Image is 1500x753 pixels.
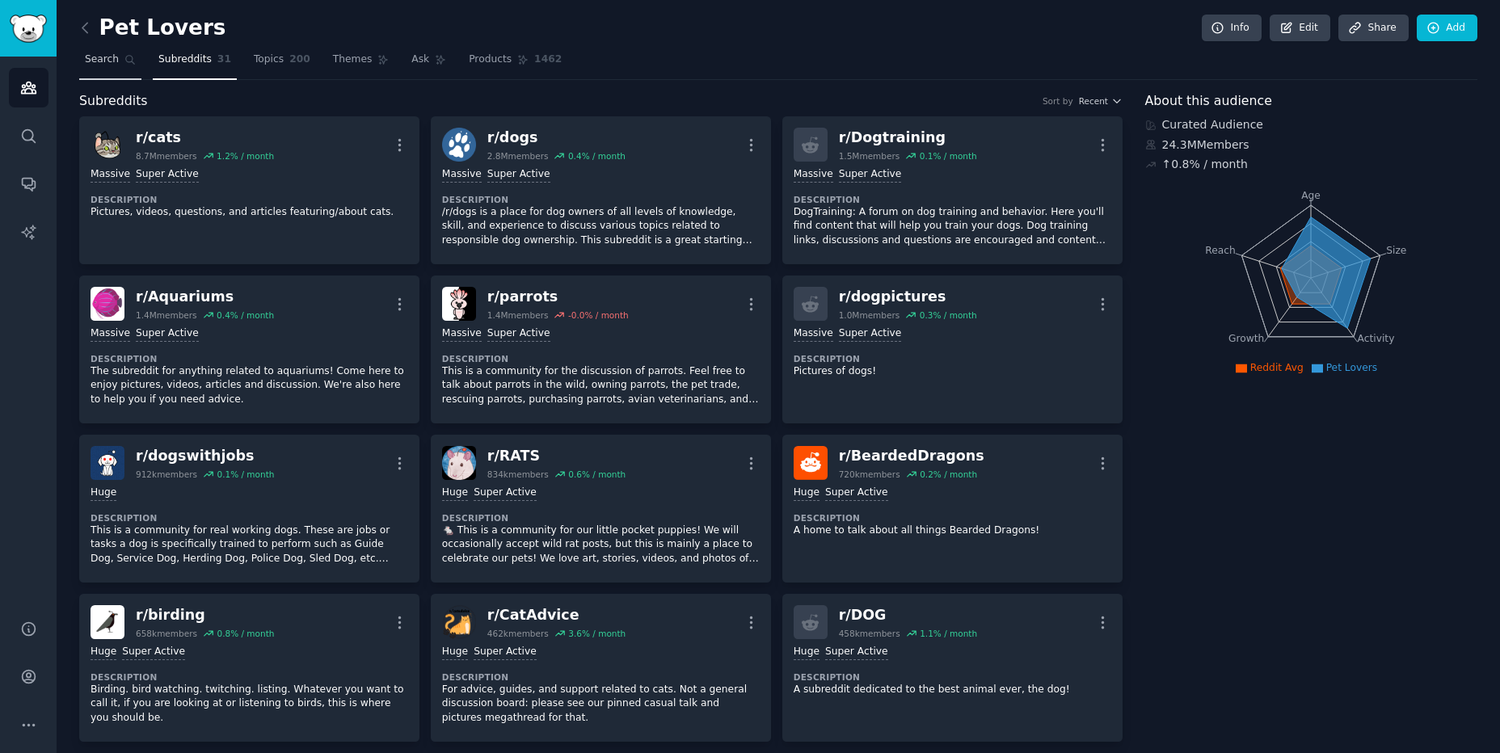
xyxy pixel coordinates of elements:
p: /r/dogs is a place for dog owners of all levels of knowledge, skill, and experience to discuss va... [442,205,760,248]
div: ↑ 0.8 % / month [1162,156,1248,173]
span: Pet Lovers [1326,362,1378,373]
div: r/ parrots [487,287,629,307]
div: Huge [794,645,820,660]
img: dogs [442,128,476,162]
div: Super Active [487,326,550,342]
div: r/ birding [136,605,274,625]
div: Curated Audience [1145,116,1478,133]
div: Super Active [825,486,888,501]
div: r/ dogswithjobs [136,446,274,466]
a: catsr/cats8.7Mmembers1.2% / monthMassiveSuper ActiveDescriptionPictures, videos, questions, and a... [79,116,419,264]
p: The subreddit for anything related to aquariums! Come here to enjoy pictures, videos, articles an... [91,364,408,407]
div: r/ dogpictures [839,287,977,307]
div: 0.1 % / month [920,150,977,162]
p: This is a community for real working dogs. These are jobs or tasks a dog is specifically trained ... [91,524,408,566]
div: Sort by [1043,95,1073,107]
tspan: Reach [1205,244,1236,255]
div: Huge [794,486,820,501]
a: Aquariumsr/Aquariums1.4Mmembers0.4% / monthMassiveSuper ActiveDescriptionThe subreddit for anythi... [79,276,419,423]
dt: Description [91,194,408,205]
a: r/dogpictures1.0Mmembers0.3% / monthMassiveSuper ActiveDescriptionPictures of dogs! [782,276,1123,423]
a: birdingr/birding658kmembers0.8% / monthHugeSuper ActiveDescriptionBirding. bird watching. twitchi... [79,594,419,742]
div: 3.6 % / month [568,628,626,639]
div: 720k members [839,469,900,480]
img: CatAdvice [442,605,476,639]
tspan: Size [1386,244,1406,255]
div: Super Active [825,645,888,660]
a: Edit [1270,15,1330,42]
a: Share [1338,15,1408,42]
div: 458k members [839,628,900,639]
div: Massive [91,326,130,342]
dt: Description [442,353,760,364]
div: Super Active [122,645,185,660]
img: birding [91,605,124,639]
a: Ask [406,47,452,80]
div: 912k members [136,469,197,480]
a: Topics200 [248,47,316,80]
a: Add [1417,15,1477,42]
dt: Description [442,671,760,683]
div: 1.4M members [136,309,197,321]
img: dogswithjobs [91,446,124,480]
p: Pictures of dogs! [794,364,1111,379]
div: r/ Dogtraining [839,128,977,148]
div: 0.2 % / month [920,469,977,480]
div: Super Active [474,645,537,660]
img: cats [91,128,124,162]
div: r/ RATS [487,446,626,466]
span: Topics [254,53,284,67]
a: Subreddits31 [153,47,237,80]
dt: Description [794,671,1111,683]
img: parrots [442,287,476,321]
div: 8.7M members [136,150,197,162]
div: 2.8M members [487,150,549,162]
a: Themes [327,47,395,80]
p: Pictures, videos, questions, and articles featuring/about cats. [91,205,408,220]
div: Super Active [839,167,902,183]
div: Super Active [136,326,199,342]
span: Themes [333,53,373,67]
span: Subreddits [79,91,148,111]
p: This is a community for the discussion of parrots. Feel free to talk about parrots in the wild, o... [442,364,760,407]
a: dogswithjobsr/dogswithjobs912kmembers0.1% / monthHugeDescriptionThis is a community for real work... [79,435,419,583]
a: Search [79,47,141,80]
div: 1.2 % / month [217,150,274,162]
a: Products1462 [463,47,567,80]
div: r/ DOG [839,605,977,625]
img: Aquariums [91,287,124,321]
a: dogsr/dogs2.8Mmembers0.4% / monthMassiveSuper ActiveDescription/r/dogs is a place for dog owners ... [431,116,771,264]
dt: Description [794,194,1111,205]
div: 462k members [487,628,549,639]
span: 31 [217,53,231,67]
div: 658k members [136,628,197,639]
div: 1.0M members [839,309,900,321]
tspan: Activity [1357,333,1394,344]
div: Massive [794,167,833,183]
span: Search [85,53,119,67]
span: 200 [289,53,310,67]
div: 1.4M members [487,309,549,321]
div: 0.4 % / month [217,309,274,321]
span: Recent [1079,95,1108,107]
div: Massive [442,167,482,183]
img: BeardedDragons [794,446,828,480]
img: RATS [442,446,476,480]
div: Massive [91,167,130,183]
div: Huge [442,486,468,501]
div: r/ dogs [487,128,626,148]
p: For advice, guides, and support related to cats. Not a general discussion board: please see our p... [442,683,760,726]
div: r/ Aquariums [136,287,274,307]
p: A home to talk about all things Bearded Dragons! [794,524,1111,538]
div: 1.5M members [839,150,900,162]
a: CatAdvicer/CatAdvice462kmembers3.6% / monthHugeSuper ActiveDescriptionFor advice, guides, and sup... [431,594,771,742]
dt: Description [91,512,408,524]
h2: Pet Lovers [79,15,225,41]
div: r/ cats [136,128,274,148]
span: Subreddits [158,53,212,67]
a: BeardedDragonsr/BeardedDragons720kmembers0.2% / monthHugeSuper ActiveDescriptionA home to talk ab... [782,435,1123,583]
div: 0.4 % / month [568,150,626,162]
dt: Description [442,194,760,205]
a: r/DOG458kmembers1.1% / monthHugeSuper ActiveDescriptionA subreddit dedicated to the best animal e... [782,594,1123,742]
div: 1.1 % / month [920,628,977,639]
